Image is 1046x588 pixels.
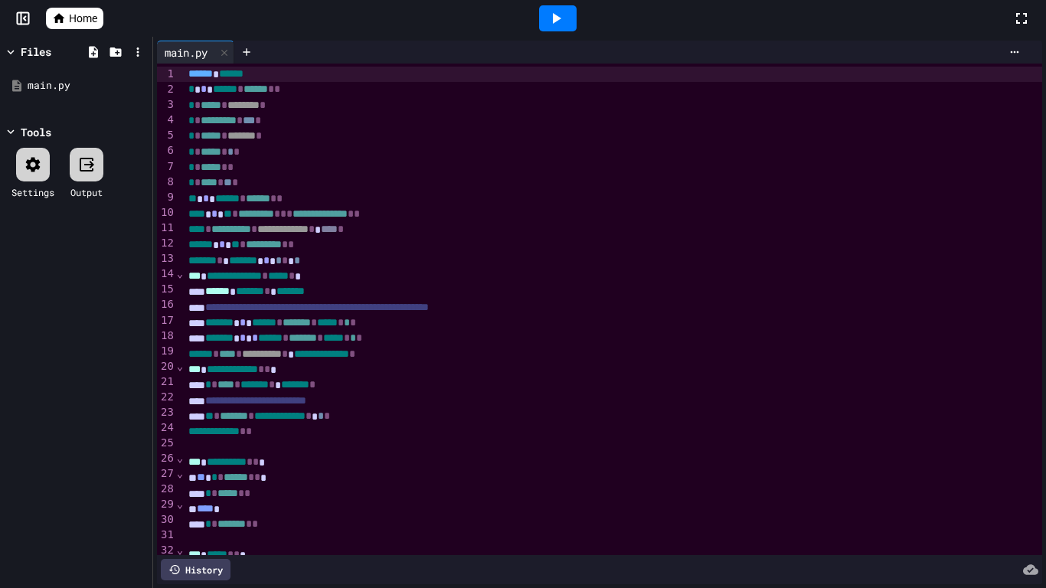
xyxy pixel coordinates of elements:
div: 22 [157,390,176,405]
span: Fold line [176,498,184,510]
div: 10 [157,205,176,220]
div: 18 [157,328,176,344]
span: Home [69,11,97,26]
div: 7 [157,159,176,175]
div: 28 [157,482,176,497]
div: 3 [157,97,176,113]
div: Tools [21,124,51,140]
div: 31 [157,528,176,543]
div: 25 [157,436,176,451]
div: 19 [157,344,176,359]
div: 29 [157,497,176,512]
div: History [161,559,230,580]
div: Files [21,44,51,60]
div: 2 [157,82,176,97]
div: main.py [157,41,234,64]
span: Fold line [176,452,184,464]
span: Fold line [176,544,184,556]
div: 24 [157,420,176,436]
div: 9 [157,190,176,205]
span: Fold line [176,467,184,479]
div: 26 [157,451,176,466]
div: 11 [157,220,176,236]
div: main.py [28,78,147,93]
div: 6 [157,143,176,158]
span: Fold line [176,360,184,372]
span: Fold line [176,267,184,279]
div: 1 [157,67,176,82]
div: 32 [157,543,176,558]
div: 4 [157,113,176,128]
div: main.py [157,44,215,60]
div: 17 [157,313,176,328]
div: 5 [157,128,176,143]
div: 15 [157,282,176,297]
div: 12 [157,236,176,251]
div: 21 [157,374,176,390]
div: 14 [157,266,176,282]
div: Output [70,185,103,199]
div: 20 [157,359,176,374]
div: 30 [157,512,176,528]
div: 16 [157,297,176,312]
div: Settings [11,185,54,199]
div: 13 [157,251,176,266]
div: 27 [157,466,176,482]
div: 8 [157,175,176,190]
a: Home [46,8,103,29]
div: 23 [157,405,176,420]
